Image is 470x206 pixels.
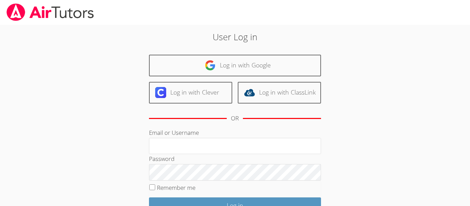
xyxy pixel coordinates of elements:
h2: User Log in [108,30,362,43]
a: Log in with Google [149,55,321,76]
label: Email or Username [149,129,199,137]
img: google-logo-50288ca7cdecda66e5e0955fdab243c47b7ad437acaf1139b6f446037453330a.svg [205,60,216,71]
img: clever-logo-6eab21bc6e7a338710f1a6ff85c0baf02591cd810cc4098c63d3a4b26e2feb20.svg [155,87,166,98]
a: Log in with ClassLink [238,82,321,104]
img: airtutors_banner-c4298cdbf04f3fff15de1276eac7730deb9818008684d7c2e4769d2f7ddbe033.png [6,3,95,21]
label: Password [149,155,174,163]
a: Log in with Clever [149,82,232,104]
img: classlink-logo-d6bb404cc1216ec64c9a2012d9dc4662098be43eaf13dc465df04b49fa7ab582.svg [244,87,255,98]
label: Remember me [157,184,195,192]
div: OR [231,113,239,123]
